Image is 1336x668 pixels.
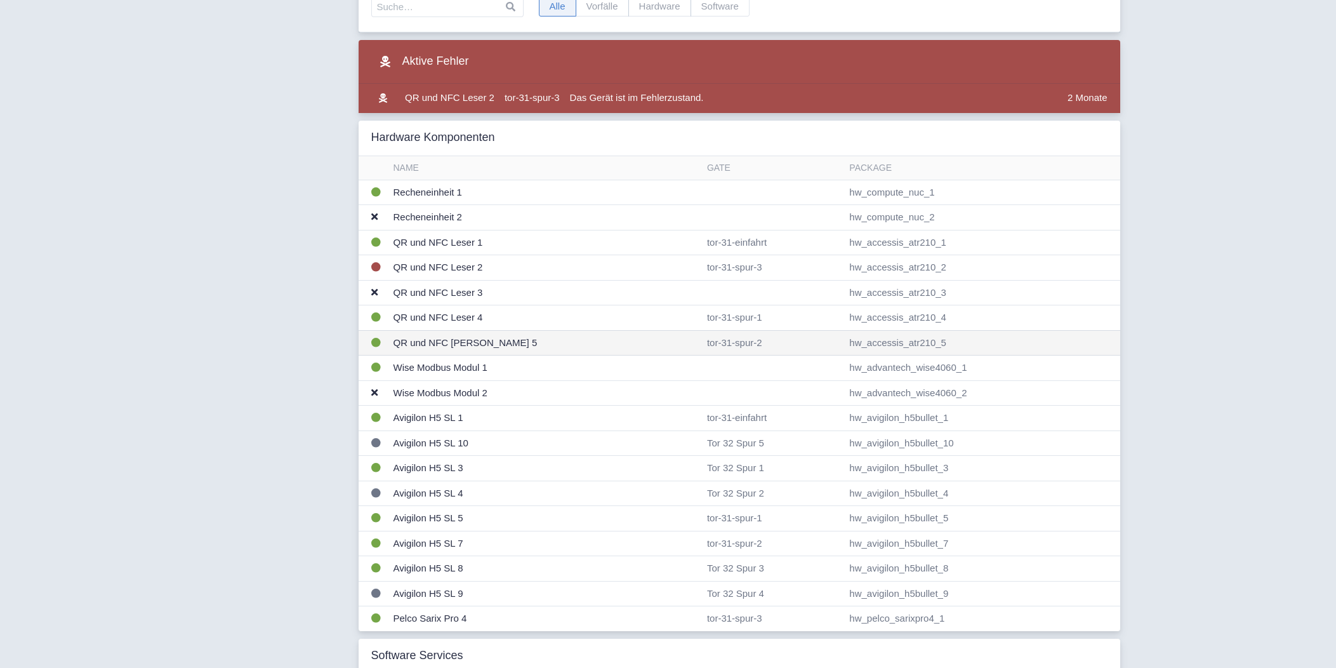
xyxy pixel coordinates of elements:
td: hw_accessis_atr210_2 [844,255,1120,281]
td: hw_avigilon_h5bullet_7 [844,531,1120,556]
td: Tor 32 Spur 5 [702,431,844,456]
td: hw_pelco_sarixpro4_1 [844,606,1120,631]
th: Package [844,156,1120,180]
td: hw_avigilon_h5bullet_10 [844,431,1120,456]
td: hw_avigilon_h5bullet_3 [844,456,1120,481]
td: Pelco Sarix Pro 4 [388,606,702,631]
td: hw_accessis_atr210_4 [844,305,1120,331]
td: Avigilon H5 SL 10 [388,431,702,456]
td: QR und NFC Leser 3 [388,280,702,305]
td: hw_avigilon_h5bullet_5 [844,506,1120,531]
td: Avigilon H5 SL 3 [388,456,702,481]
td: hw_accessis_atr210_5 [844,330,1120,356]
td: tor-31-spur-1 [702,506,844,531]
td: Tor 32 Spur 3 [702,556,844,582]
td: Tor 32 Spur 2 [702,481,844,506]
td: tor-31-spur-3 [499,84,565,113]
td: Avigilon H5 SL 8 [388,556,702,582]
td: hw_compute_nuc_2 [844,205,1120,230]
td: hw_avigilon_h5bullet_9 [844,581,1120,606]
td: QR und NFC Leser 2 [400,84,499,113]
td: Avigilon H5 SL 1 [388,406,702,431]
td: hw_accessis_atr210_1 [844,230,1120,255]
td: 2 Monate [1062,84,1120,113]
td: QR und NFC [PERSON_NAME] 5 [388,330,702,356]
td: Wise Modbus Modul 2 [388,380,702,406]
th: Gate [702,156,844,180]
td: hw_compute_nuc_1 [844,180,1120,205]
td: Avigilon H5 SL 9 [388,581,702,606]
h3: Aktive Fehler [371,50,469,73]
td: hw_avigilon_h5bullet_4 [844,481,1120,506]
td: Recheneinheit 2 [388,205,702,230]
td: QR und NFC Leser 2 [388,255,702,281]
span: Das Gerät ist im Fehlerzustand. [570,92,704,103]
td: tor-31-spur-2 [702,531,844,556]
td: hw_advantech_wise4060_1 [844,356,1120,381]
th: Name [388,156,702,180]
td: tor-31-einfahrt [702,406,844,431]
td: tor-31-spur-2 [702,330,844,356]
td: hw_advantech_wise4060_2 [844,380,1120,406]
h3: Hardware Komponenten [371,131,495,145]
td: Avigilon H5 SL 5 [388,506,702,531]
td: Recheneinheit 1 [388,180,702,205]
td: Tor 32 Spur 4 [702,581,844,606]
td: tor-31-spur-1 [702,305,844,331]
td: tor-31-einfahrt [702,230,844,255]
td: QR und NFC Leser 4 [388,305,702,331]
td: hw_avigilon_h5bullet_1 [844,406,1120,431]
td: Tor 32 Spur 1 [702,456,844,481]
td: hw_accessis_atr210_3 [844,280,1120,305]
td: tor-31-spur-3 [702,606,844,631]
td: Avigilon H5 SL 4 [388,481,702,506]
td: tor-31-spur-3 [702,255,844,281]
td: QR und NFC Leser 1 [388,230,702,255]
td: Wise Modbus Modul 1 [388,356,702,381]
h3: Software Services [371,649,463,663]
td: hw_avigilon_h5bullet_8 [844,556,1120,582]
td: Avigilon H5 SL 7 [388,531,702,556]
